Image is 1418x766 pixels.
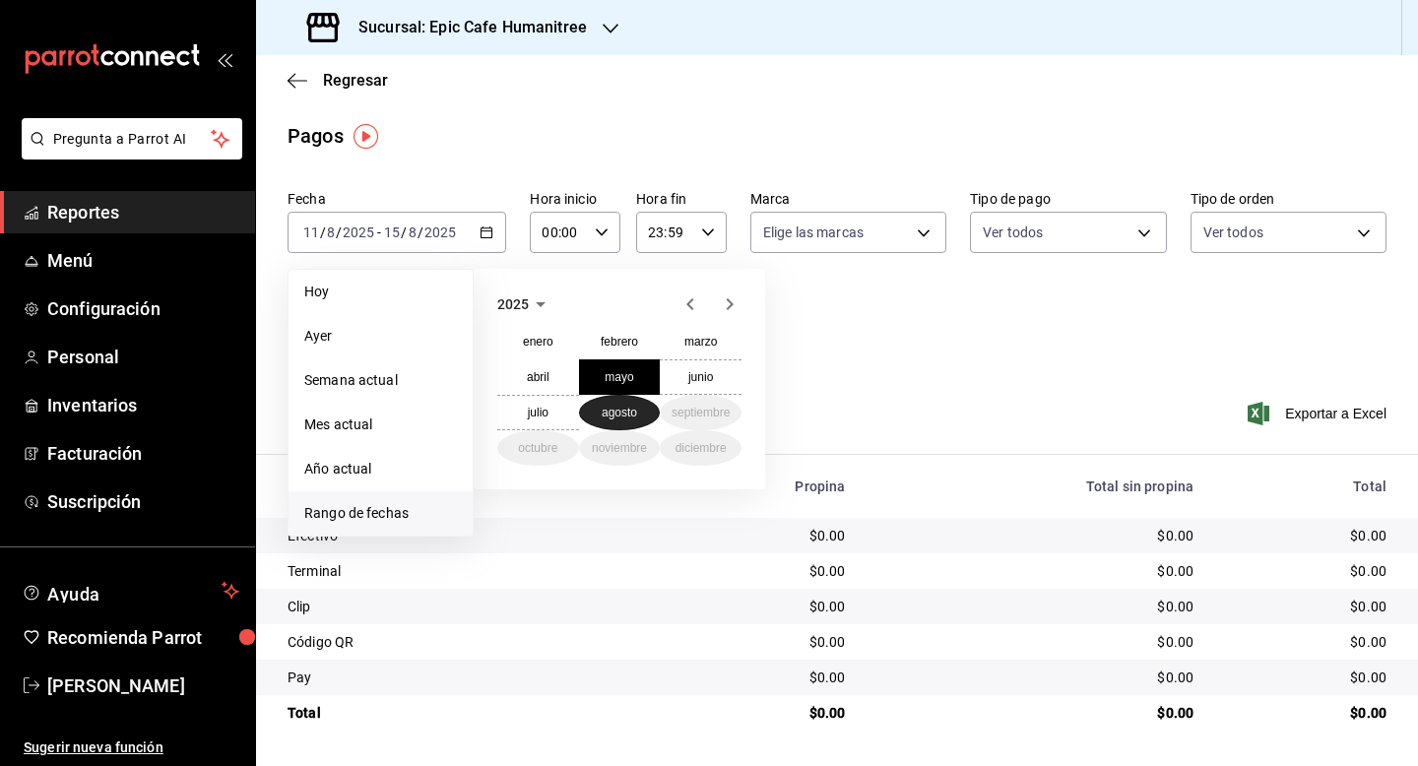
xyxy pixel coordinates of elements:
div: Código QR [288,632,641,652]
button: open_drawer_menu [217,51,232,67]
button: septiembre de 2025 [660,395,741,430]
div: $0.00 [876,668,1193,687]
div: $0.00 [876,703,1193,723]
input: -- [326,224,336,240]
input: ---- [342,224,375,240]
div: $0.00 [1225,668,1386,687]
span: Personal [47,344,239,370]
abbr: febrero de 2025 [601,335,638,349]
div: $0.00 [673,526,846,545]
span: Menú [47,247,239,274]
div: $0.00 [876,597,1193,616]
span: Ayer [304,326,457,347]
div: Total [1225,479,1386,494]
abbr: abril de 2025 [527,370,549,384]
div: $0.00 [1225,703,1386,723]
div: $0.00 [673,597,846,616]
span: / [336,224,342,240]
label: Fecha [288,192,506,206]
abbr: agosto de 2025 [602,406,637,419]
div: Total [288,703,641,723]
label: Hora inicio [530,192,620,206]
div: $0.00 [876,632,1193,652]
span: Recomienda Parrot [47,624,239,651]
abbr: marzo de 2025 [684,335,717,349]
div: $0.00 [1225,597,1386,616]
span: / [418,224,423,240]
label: Tipo de pago [970,192,1166,206]
div: $0.00 [1225,561,1386,581]
button: julio de 2025 [497,395,579,430]
abbr: octubre de 2025 [518,441,557,455]
span: Hoy [304,282,457,302]
div: $0.00 [1225,632,1386,652]
button: agosto de 2025 [579,395,661,430]
span: / [401,224,407,240]
button: mayo de 2025 [579,359,661,395]
span: 2025 [497,296,529,312]
input: -- [383,224,401,240]
abbr: junio de 2025 [688,370,713,384]
span: Regresar [323,71,388,90]
span: Elige las marcas [763,223,864,242]
div: $0.00 [673,668,846,687]
button: febrero de 2025 [579,324,661,359]
div: $0.00 [673,703,846,723]
button: marzo de 2025 [660,324,741,359]
button: octubre de 2025 [497,430,579,466]
div: Pay [288,668,641,687]
button: Exportar a Excel [1252,402,1386,425]
button: 2025 [497,292,552,316]
div: $0.00 [1225,526,1386,545]
span: Año actual [304,459,457,479]
abbr: julio de 2025 [528,406,548,419]
span: Mes actual [304,415,457,435]
button: enero de 2025 [497,324,579,359]
abbr: noviembre de 2025 [592,441,647,455]
span: Pregunta a Parrot AI [53,129,212,150]
span: Ver todos [983,223,1043,242]
span: Semana actual [304,370,457,391]
span: Inventarios [47,392,239,418]
div: Pagos [288,121,344,151]
div: $0.00 [876,561,1193,581]
input: -- [302,224,320,240]
span: Reportes [47,199,239,225]
button: abril de 2025 [497,359,579,395]
abbr: septiembre de 2025 [672,406,730,419]
span: / [320,224,326,240]
button: diciembre de 2025 [660,430,741,466]
span: - [377,224,381,240]
div: $0.00 [673,561,846,581]
label: Marca [750,192,946,206]
button: junio de 2025 [660,359,741,395]
span: Ver todos [1203,223,1263,242]
span: Ayuda [47,579,214,603]
div: $0.00 [876,526,1193,545]
abbr: enero de 2025 [523,335,553,349]
button: noviembre de 2025 [579,430,661,466]
div: Terminal [288,561,641,581]
span: [PERSON_NAME] [47,672,239,699]
div: Total sin propina [876,479,1193,494]
span: Suscripción [47,488,239,515]
span: Rango de fechas [304,503,457,524]
span: Sugerir nueva función [24,737,239,758]
span: Configuración [47,295,239,322]
abbr: mayo de 2025 [605,370,633,384]
a: Pregunta a Parrot AI [14,143,242,163]
h3: Sucursal: Epic Cafe Humanitree [343,16,587,39]
img: Tooltip marker [354,124,378,149]
button: Regresar [288,71,388,90]
abbr: diciembre de 2025 [676,441,727,455]
div: Clip [288,597,641,616]
input: -- [408,224,418,240]
span: Facturación [47,440,239,467]
input: ---- [423,224,457,240]
label: Hora fin [636,192,727,206]
label: Tipo de orden [1191,192,1386,206]
div: $0.00 [673,632,846,652]
button: Pregunta a Parrot AI [22,118,242,160]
